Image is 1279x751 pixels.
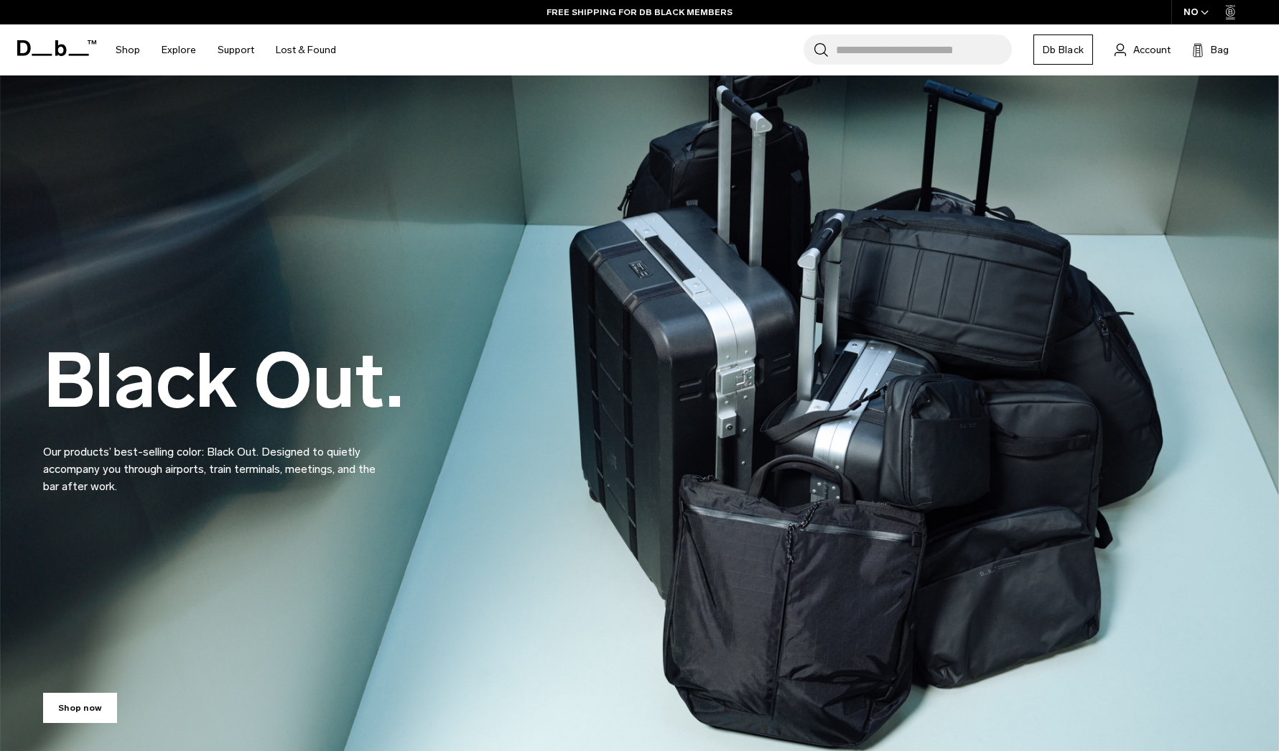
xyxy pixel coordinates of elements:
[43,344,404,419] h2: Black Out.
[1133,42,1171,57] span: Account
[1211,42,1229,57] span: Bag
[116,24,140,75] a: Shop
[105,24,347,75] nav: Main Navigation
[276,24,336,75] a: Lost & Found
[218,24,254,75] a: Support
[43,426,388,495] p: Our products’ best-selling color: Black Out. Designed to quietly accompany you through airports, ...
[1115,41,1171,58] a: Account
[43,693,117,723] a: Shop now
[162,24,196,75] a: Explore
[1192,41,1229,58] button: Bag
[547,6,732,19] a: FREE SHIPPING FOR DB BLACK MEMBERS
[1033,34,1093,65] a: Db Black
